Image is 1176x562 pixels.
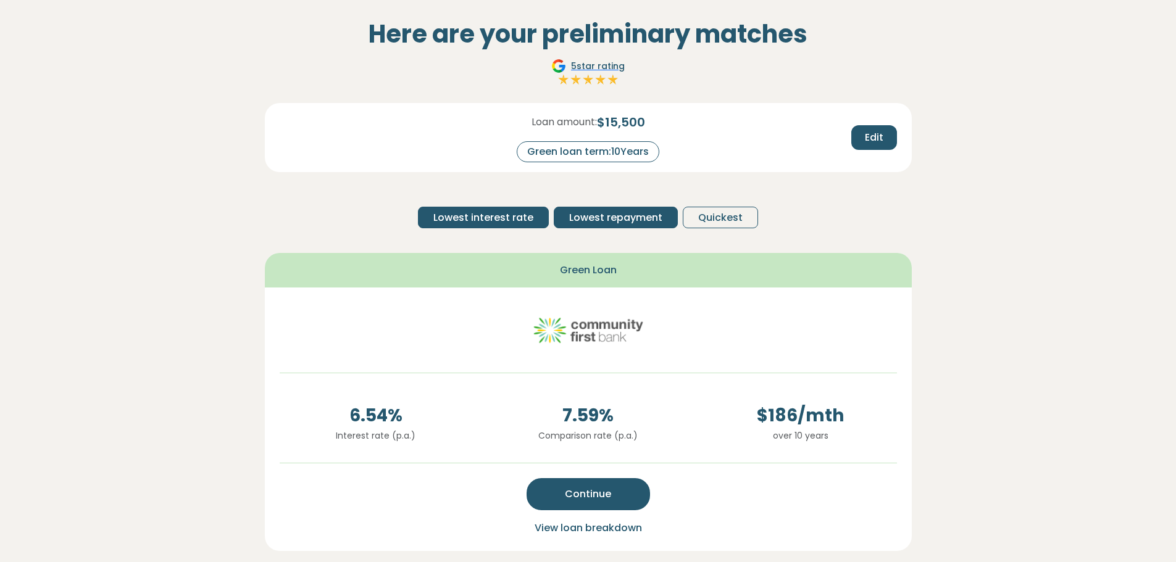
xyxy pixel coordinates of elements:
span: $ 186 /mth [704,403,897,429]
img: Full star [570,73,582,86]
span: Quickest [698,210,743,225]
span: Lowest interest rate [433,210,533,225]
p: over 10 years [704,429,897,442]
a: Google5star ratingFull starFull starFull starFull starFull star [549,59,627,88]
p: Comparison rate (p.a.) [492,429,685,442]
button: Lowest interest rate [418,207,549,228]
img: Full star [582,73,594,86]
button: Lowest repayment [554,207,678,228]
span: Loan amount: [532,115,597,130]
img: Full star [557,73,570,86]
img: community-first logo [533,302,644,358]
img: Google [551,59,566,73]
button: View loan breakdown [531,520,646,536]
span: 6.54 % [280,403,472,429]
span: $ 15,500 [597,113,645,131]
button: Edit [851,125,897,150]
button: Continue [527,478,650,510]
div: Green loan term: 10 Years [517,141,659,162]
button: Quickest [683,207,758,228]
p: Interest rate (p.a.) [280,429,472,442]
span: View loan breakdown [535,521,642,535]
span: Continue [565,487,611,502]
span: Edit [865,130,883,145]
span: 5 star rating [571,60,625,73]
span: 7.59 % [492,403,685,429]
img: Full star [607,73,619,86]
h2: Here are your preliminary matches [265,19,912,49]
span: Green Loan [560,263,617,278]
img: Full star [594,73,607,86]
span: Lowest repayment [569,210,662,225]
